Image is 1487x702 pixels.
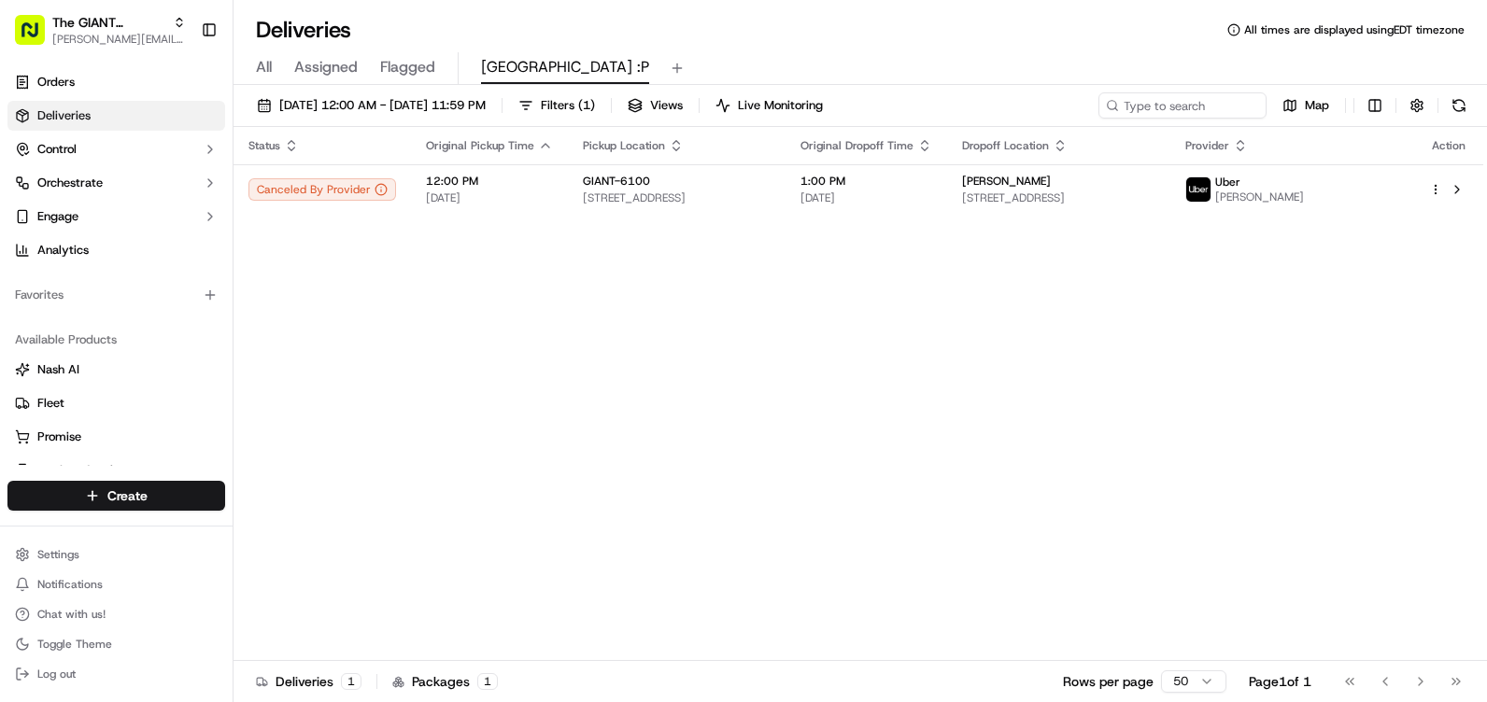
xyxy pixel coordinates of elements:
[962,138,1049,153] span: Dropoff Location
[800,138,913,153] span: Original Dropoff Time
[37,547,79,562] span: Settings
[7,235,225,265] a: Analytics
[7,67,225,97] a: Orders
[52,13,165,32] button: The GIANT Company
[37,208,78,225] span: Engage
[426,190,553,205] span: [DATE]
[7,631,225,657] button: Toggle Theme
[37,637,112,652] span: Toggle Theme
[477,673,498,690] div: 1
[37,74,75,91] span: Orders
[650,97,683,114] span: Views
[583,174,650,189] span: GIANT-6100
[962,190,1154,205] span: [STREET_ADDRESS]
[7,601,225,627] button: Chat with us!
[7,541,225,568] button: Settings
[510,92,603,119] button: Filters(1)
[583,138,665,153] span: Pickup Location
[15,361,218,378] a: Nash AI
[248,92,494,119] button: [DATE] 12:00 AM - [DATE] 11:59 PM
[1429,138,1468,153] div: Action
[248,138,280,153] span: Status
[800,174,932,189] span: 1:00 PM
[619,92,691,119] button: Views
[800,190,932,205] span: [DATE]
[1274,92,1338,119] button: Map
[37,361,79,378] span: Nash AI
[1215,175,1240,190] span: Uber
[392,672,498,691] div: Packages
[37,242,89,259] span: Analytics
[37,462,127,479] span: Product Catalog
[962,174,1051,189] span: [PERSON_NAME]
[37,395,64,412] span: Fleet
[583,190,771,205] span: [STREET_ADDRESS]
[294,56,358,78] span: Assigned
[37,607,106,622] span: Chat with us!
[248,178,396,201] button: Canceled By Provider
[256,672,361,691] div: Deliveries
[426,174,553,189] span: 12:00 PM
[1186,177,1211,202] img: profile_uber_ahold_partner.png
[37,107,91,124] span: Deliveries
[426,138,534,153] span: Original Pickup Time
[37,141,77,158] span: Control
[37,577,103,592] span: Notifications
[279,97,486,114] span: [DATE] 12:00 AM - [DATE] 11:59 PM
[7,7,193,52] button: The GIANT Company[PERSON_NAME][EMAIL_ADDRESS][PERSON_NAME][DOMAIN_NAME]
[7,661,225,687] button: Log out
[1446,92,1472,119] button: Refresh
[7,325,225,355] div: Available Products
[107,486,148,505] span: Create
[7,422,225,452] button: Promise
[52,32,186,47] button: [PERSON_NAME][EMAIL_ADDRESS][PERSON_NAME][DOMAIN_NAME]
[1215,190,1304,204] span: [PERSON_NAME]
[738,97,823,114] span: Live Monitoring
[7,456,225,485] button: Product Catalog
[1249,672,1311,691] div: Page 1 of 1
[15,428,218,445] a: Promise
[7,280,225,310] div: Favorites
[578,97,595,114] span: ( 1 )
[256,15,351,45] h1: Deliveries
[1185,138,1229,153] span: Provider
[7,355,225,385] button: Nash AI
[256,56,272,78] span: All
[341,673,361,690] div: 1
[37,175,103,191] span: Orchestrate
[37,667,76,681] span: Log out
[7,101,225,131] a: Deliveries
[15,395,218,412] a: Fleet
[541,97,595,114] span: Filters
[1244,22,1465,37] span: All times are displayed using EDT timezone
[7,481,225,511] button: Create
[380,56,435,78] span: Flagged
[1063,672,1154,691] p: Rows per page
[7,168,225,198] button: Orchestrate
[481,56,649,78] span: [GEOGRAPHIC_DATA] :P
[7,388,225,418] button: Fleet
[37,428,81,445] span: Promise
[1305,97,1329,114] span: Map
[1098,92,1267,119] input: Type to search
[7,134,225,164] button: Control
[7,571,225,597] button: Notifications
[7,202,225,232] button: Engage
[15,462,218,479] a: Product Catalog
[707,92,831,119] button: Live Monitoring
